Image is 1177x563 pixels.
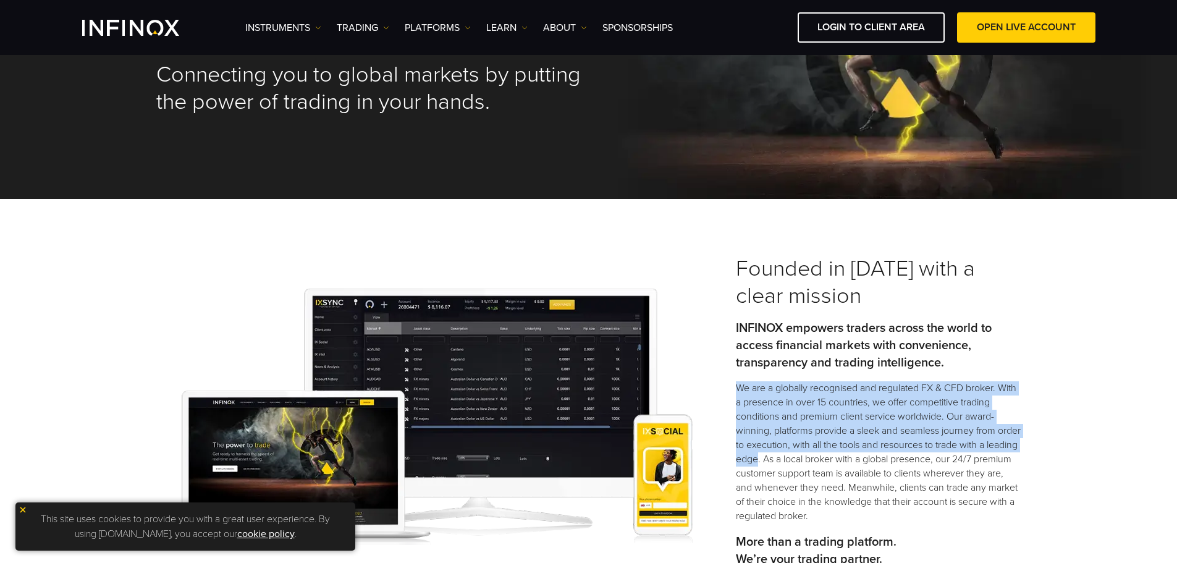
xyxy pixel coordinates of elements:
a: PLATFORMS [405,20,471,35]
a: Learn [486,20,528,35]
h2: Connecting you to global markets by putting the power of trading in your hands. [156,61,589,116]
a: Instruments [245,20,321,35]
a: OPEN LIVE ACCOUNT [957,12,1095,43]
p: INFINOX empowers traders across the world to access financial markets with convenience, transpare... [736,320,1021,371]
a: TRADING [337,20,389,35]
a: cookie policy [237,528,295,540]
p: We are a globally recognised and regulated FX & CFD broker. With a presence in over 15 countries,... [736,381,1021,523]
a: SPONSORSHIPS [602,20,673,35]
img: yellow close icon [19,506,27,514]
p: This site uses cookies to provide you with a great user experience. By using [DOMAIN_NAME], you a... [22,509,349,544]
a: ABOUT [543,20,587,35]
h1: About [156,15,589,55]
h3: Founded in [DATE] with a clear mission [736,255,1021,310]
a: INFINOX Logo [82,20,208,36]
a: LOGIN TO CLIENT AREA [798,12,945,43]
